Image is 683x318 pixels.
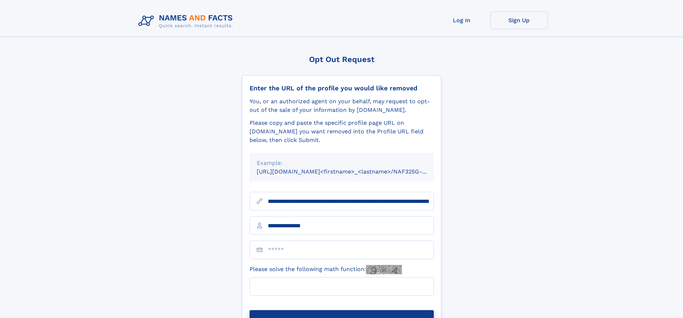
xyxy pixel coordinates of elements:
div: Opt Out Request [242,55,441,64]
small: [URL][DOMAIN_NAME]<firstname>_<lastname>/NAF325G-xxxxxxxx [257,168,447,175]
div: Example: [257,159,427,167]
div: Enter the URL of the profile you would like removed [250,84,434,92]
a: Sign Up [490,11,548,29]
div: Please copy and paste the specific profile page URL on [DOMAIN_NAME] you want removed into the Pr... [250,119,434,144]
div: You, or an authorized agent on your behalf, may request to opt-out of the sale of your informatio... [250,97,434,114]
a: Log In [433,11,490,29]
img: Logo Names and Facts [136,11,239,31]
label: Please solve the following math function: [250,265,402,274]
